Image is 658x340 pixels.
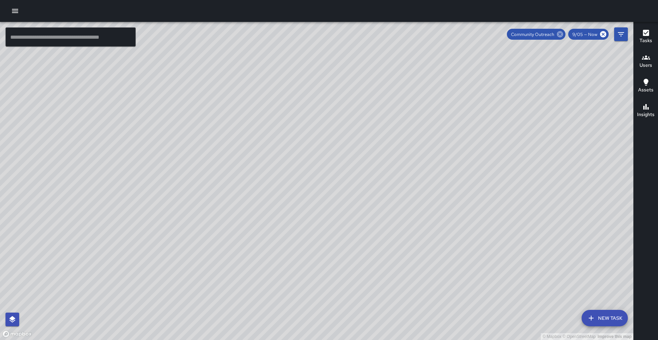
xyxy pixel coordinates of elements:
[634,74,658,99] button: Assets
[637,111,655,118] h6: Insights
[638,86,654,94] h6: Assets
[568,32,601,37] span: 9/05 — Now
[507,29,565,40] div: Community Outreach
[614,27,628,41] button: Filters
[634,25,658,49] button: Tasks
[639,37,652,45] h6: Tasks
[634,49,658,74] button: Users
[507,32,558,37] span: Community Outreach
[639,62,652,69] h6: Users
[582,310,628,326] button: New Task
[568,29,609,40] div: 9/05 — Now
[634,99,658,123] button: Insights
